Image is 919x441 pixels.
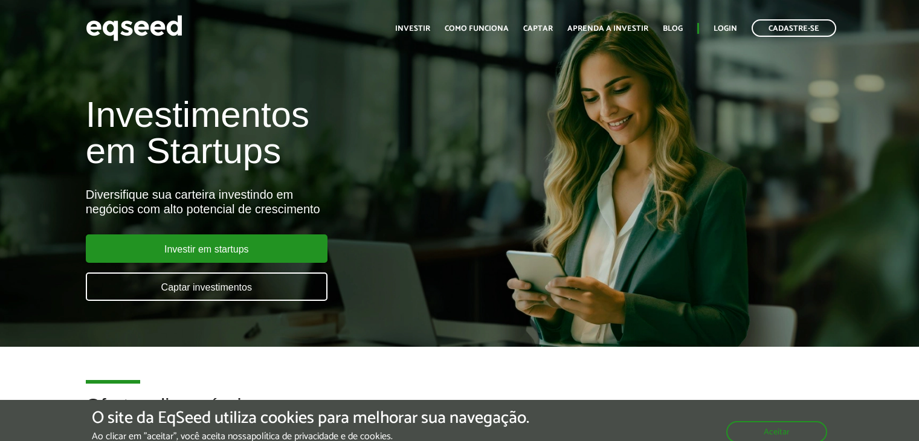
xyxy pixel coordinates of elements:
[663,25,683,33] a: Blog
[523,25,553,33] a: Captar
[86,234,327,263] a: Investir em startups
[567,25,648,33] a: Aprenda a investir
[445,25,509,33] a: Como funciona
[86,187,527,216] div: Diversifique sua carteira investindo em negócios com alto potencial de crescimento
[86,272,327,301] a: Captar investimentos
[714,25,737,33] a: Login
[86,97,527,169] h1: Investimentos em Startups
[395,25,430,33] a: Investir
[752,19,836,37] a: Cadastre-se
[86,12,182,44] img: EqSeed
[86,395,834,434] h2: Ofertas disponíveis
[92,409,529,428] h5: O site da EqSeed utiliza cookies para melhorar sua navegação.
